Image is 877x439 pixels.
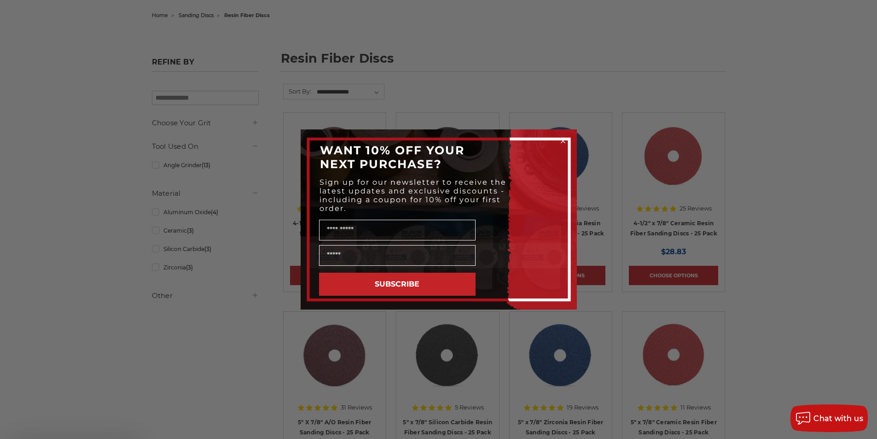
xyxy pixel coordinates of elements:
button: SUBSCRIBE [319,273,476,296]
button: Close dialog [558,136,568,146]
span: Chat with us [813,414,863,423]
input: Email [319,245,476,266]
span: WANT 10% OFF YOUR NEXT PURCHASE? [320,143,465,171]
span: Sign up for our newsletter to receive the latest updates and exclusive discounts - including a co... [319,178,506,213]
button: Chat with us [790,404,868,432]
